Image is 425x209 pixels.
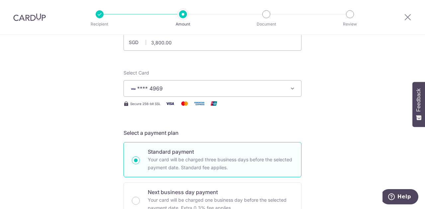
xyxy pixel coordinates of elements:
h5: Select a payment plan [124,129,301,137]
p: Standard payment [148,148,293,156]
button: Feedback - Show survey [412,82,425,127]
p: Recipient [75,21,124,27]
img: CardUp [13,13,46,21]
p: Your card will be charged three business days before the selected payment date. Standard fee appl... [148,156,293,172]
p: Next business day payment [148,188,293,196]
span: SGD [129,39,146,46]
p: Document [242,21,291,27]
img: VISA [129,86,137,91]
span: Feedback [416,88,422,112]
p: Amount [158,21,208,27]
span: Secure 256-bit SSL [130,101,161,106]
span: translation missing: en.payables.payment_networks.credit_card.summary.labels.select_card [124,70,149,76]
img: Union Pay [207,99,220,108]
img: American Express [193,99,206,108]
input: 0.00 [124,34,301,51]
iframe: Opens a widget where you can find more information [382,189,418,206]
img: Visa [163,99,177,108]
img: Mastercard [178,99,191,108]
p: Review [325,21,375,27]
